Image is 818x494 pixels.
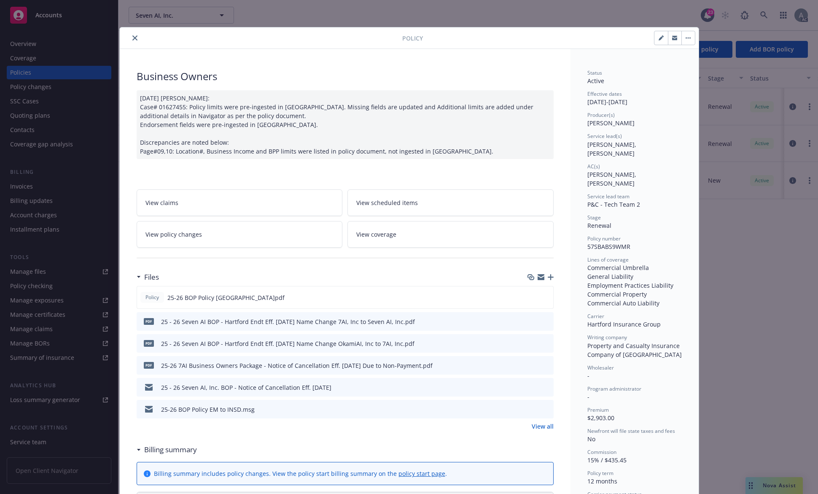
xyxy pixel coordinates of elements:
[587,90,682,106] div: [DATE] - [DATE]
[161,361,433,370] div: 25-26 7AI Business Owners Package - Notice of Cancellation Eff. [DATE] Due to Non-Payment.pdf
[587,111,615,119] span: Producer(s)
[587,334,627,341] span: Writing company
[130,33,140,43] button: close
[587,193,630,200] span: Service lead team
[587,200,640,208] span: P&C - Tech Team 2
[137,272,159,283] div: Files
[587,448,616,456] span: Commission
[587,313,604,320] span: Carrier
[144,272,159,283] h3: Files
[137,69,554,84] div: Business Owners
[161,405,255,414] div: 25-26 BOP Policy EM to INSD.msg
[347,189,554,216] a: View scheduled items
[587,170,638,187] span: [PERSON_NAME], [PERSON_NAME]
[144,444,197,455] h3: Billing summary
[145,198,178,207] span: View claims
[144,294,161,301] span: Policy
[529,361,536,370] button: download file
[543,317,550,326] button: preview file
[587,299,682,308] div: Commercial Auto Liability
[167,293,285,302] span: 25-26 BOP Policy [GEOGRAPHIC_DATA]pdf
[587,477,617,485] span: 12 months
[587,69,602,76] span: Status
[587,163,600,170] span: AC(s)
[542,293,550,302] button: preview file
[529,317,536,326] button: download file
[356,230,396,239] span: View coverage
[529,293,535,302] button: download file
[587,406,609,413] span: Premium
[587,256,629,263] span: Lines of coverage
[161,383,331,392] div: 25 - 26 Seven AI, Inc. BOP - Notice of Cancellation Eff. [DATE]
[587,364,614,371] span: Wholesaler
[587,221,611,229] span: Renewal
[543,405,550,414] button: preview file
[543,361,550,370] button: preview file
[402,34,423,43] span: Policy
[154,469,447,478] div: Billing summary includes policy changes. View the policy start billing summary on the .
[587,119,635,127] span: [PERSON_NAME]
[543,383,550,392] button: preview file
[587,385,641,392] span: Program administrator
[529,383,536,392] button: download file
[587,90,622,97] span: Effective dates
[587,281,682,290] div: Employment Practices Liability
[587,456,627,464] span: 15% / $435.45
[587,214,601,221] span: Stage
[144,340,154,346] span: pdf
[587,427,675,435] span: Newfront will file state taxes and fees
[144,362,154,368] span: pdf
[587,470,613,477] span: Policy term
[587,243,630,251] span: 57SBABS9WMR
[356,198,418,207] span: View scheduled items
[587,393,589,401] span: -
[398,470,445,478] a: policy start page
[587,77,604,85] span: Active
[137,189,343,216] a: View claims
[529,405,536,414] button: download file
[347,221,554,248] a: View coverage
[529,339,536,348] button: download file
[587,263,682,272] div: Commercial Umbrella
[587,272,682,281] div: General Liability
[587,320,661,328] span: Hartford Insurance Group
[587,132,622,140] span: Service lead(s)
[587,235,621,242] span: Policy number
[137,444,197,455] div: Billing summary
[587,342,682,359] span: Property and Casualty Insurance Company of [GEOGRAPHIC_DATA]
[587,414,614,422] span: $2,903.00
[161,317,415,326] div: 25 - 26 Seven AI BOP - Hartford Endt Eff. [DATE] Name Change 7AI, Inc to Seven AI, Inc.pdf
[137,90,554,159] div: [DATE] [PERSON_NAME]: Case# 01627455: Policy limits were pre-ingested in [GEOGRAPHIC_DATA]. Missi...
[543,339,550,348] button: preview file
[161,339,414,348] div: 25 - 26 Seven AI BOP - Hartford Endt Eff. [DATE] Name Change OkamiAI, Inc to 7AI, Inc.pdf
[587,372,589,380] span: -
[145,230,202,239] span: View policy changes
[587,290,682,299] div: Commercial Property
[137,221,343,248] a: View policy changes
[144,318,154,324] span: pdf
[532,422,554,431] a: View all
[587,435,595,443] span: No
[587,140,638,157] span: [PERSON_NAME], [PERSON_NAME]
